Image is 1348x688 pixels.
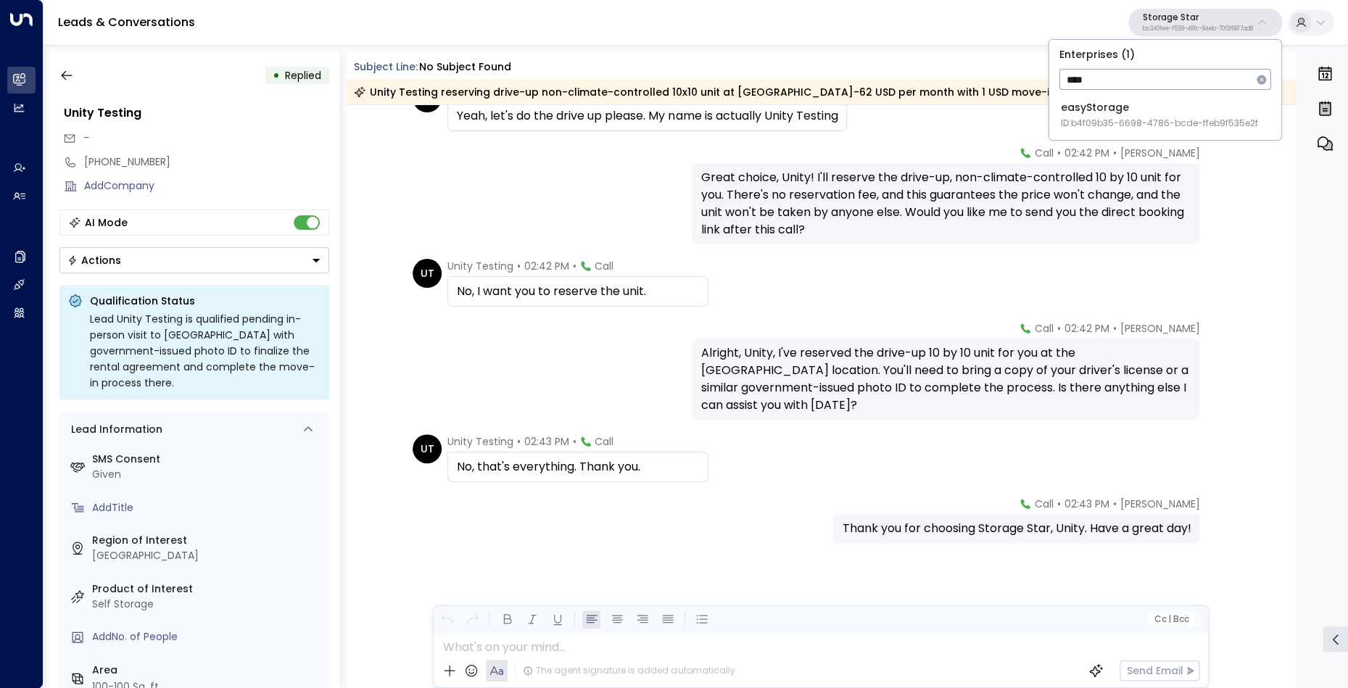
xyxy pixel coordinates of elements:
[1120,497,1199,511] span: [PERSON_NAME]
[1064,497,1109,511] span: 02:43 PM
[92,533,323,548] label: Region of Interest
[1128,9,1282,36] button: Storage Starbc340fee-f559-48fc-84eb-70f3f6817ad8
[1112,321,1116,336] span: •
[354,59,418,74] span: Subject Line:
[1034,497,1053,511] span: Call
[447,434,513,449] span: Unity Testing
[524,434,569,449] span: 02:43 PM
[1205,497,1234,526] img: 120_headshot.jpg
[447,259,513,273] span: Unity Testing
[92,597,323,612] div: Self Storage
[1055,46,1275,63] p: Enterprises ( 1 )
[517,259,521,273] span: •
[700,344,1191,414] div: Alright, Unity, I've reserved the drive-up 10 by 10 unit for you at the [GEOGRAPHIC_DATA] locatio...
[1064,321,1109,336] span: 02:42 PM
[1168,614,1171,624] span: |
[58,14,195,30] a: Leads & Conversations
[1112,497,1116,511] span: •
[84,154,329,170] div: [PHONE_NUMBER]
[92,500,323,515] div: AddTitle
[573,259,576,273] span: •
[1057,321,1060,336] span: •
[285,68,321,83] span: Replied
[92,581,323,597] label: Product of Interest
[595,259,613,273] span: Call
[1061,117,1258,130] span: ID: b4f09b35-6698-4786-bcde-ffeb9f535e2f
[83,130,89,145] span: -
[457,458,699,476] div: No, that's everything. Thank you.
[595,434,613,449] span: Call
[1154,614,1189,624] span: Cc Bcc
[59,247,329,273] button: Actions
[700,169,1191,239] div: Great choice, Unity! I'll reserve the drive-up, non-climate-controlled 10 by 10 unit for you. The...
[1057,146,1060,160] span: •
[354,85,1097,99] div: Unity Testing reserving drive-up non-climate-controlled 10x10 unit at [GEOGRAPHIC_DATA]-62 USD pe...
[1112,146,1116,160] span: •
[90,294,321,308] p: Qualification Status
[92,467,323,482] div: Given
[1143,26,1253,32] p: bc340fee-f559-48fc-84eb-70f3f6817ad8
[92,452,323,467] label: SMS Consent
[413,434,442,463] div: UT
[517,434,521,449] span: •
[413,259,442,288] div: UT
[1034,321,1053,336] span: Call
[1205,321,1234,350] img: 120_headshot.jpg
[84,178,329,194] div: AddCompany
[457,107,838,125] div: Yeah, let's do the drive up please. My name is actually Unity Testing
[64,104,329,122] div: Unity Testing
[419,59,511,75] div: No subject found
[1064,146,1109,160] span: 02:42 PM
[92,629,323,645] div: AddNo. of People
[573,434,576,449] span: •
[1205,146,1234,175] img: 120_headshot.jpg
[524,259,569,273] span: 02:42 PM
[1061,100,1258,130] div: easyStorage
[273,62,280,88] div: •
[1120,321,1199,336] span: [PERSON_NAME]
[1143,13,1253,22] p: Storage Star
[1034,146,1053,160] span: Call
[523,664,735,677] div: The agent signature is added automatically
[1149,613,1195,626] button: Cc|Bcc
[457,283,699,300] div: No, I want you to reserve the unit.
[463,610,481,629] button: Redo
[438,610,456,629] button: Undo
[92,663,323,678] label: Area
[1057,497,1060,511] span: •
[66,422,162,437] div: Lead Information
[85,215,128,230] div: AI Mode
[92,548,323,563] div: [GEOGRAPHIC_DATA]
[59,247,329,273] div: Button group with a nested menu
[1120,146,1199,160] span: [PERSON_NAME]
[842,520,1191,537] div: Thank you for choosing Storage Star, Unity. Have a great day!
[90,311,321,391] div: Lead Unity Testing is qualified pending in-person visit to [GEOGRAPHIC_DATA] with government-issu...
[67,254,121,267] div: Actions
